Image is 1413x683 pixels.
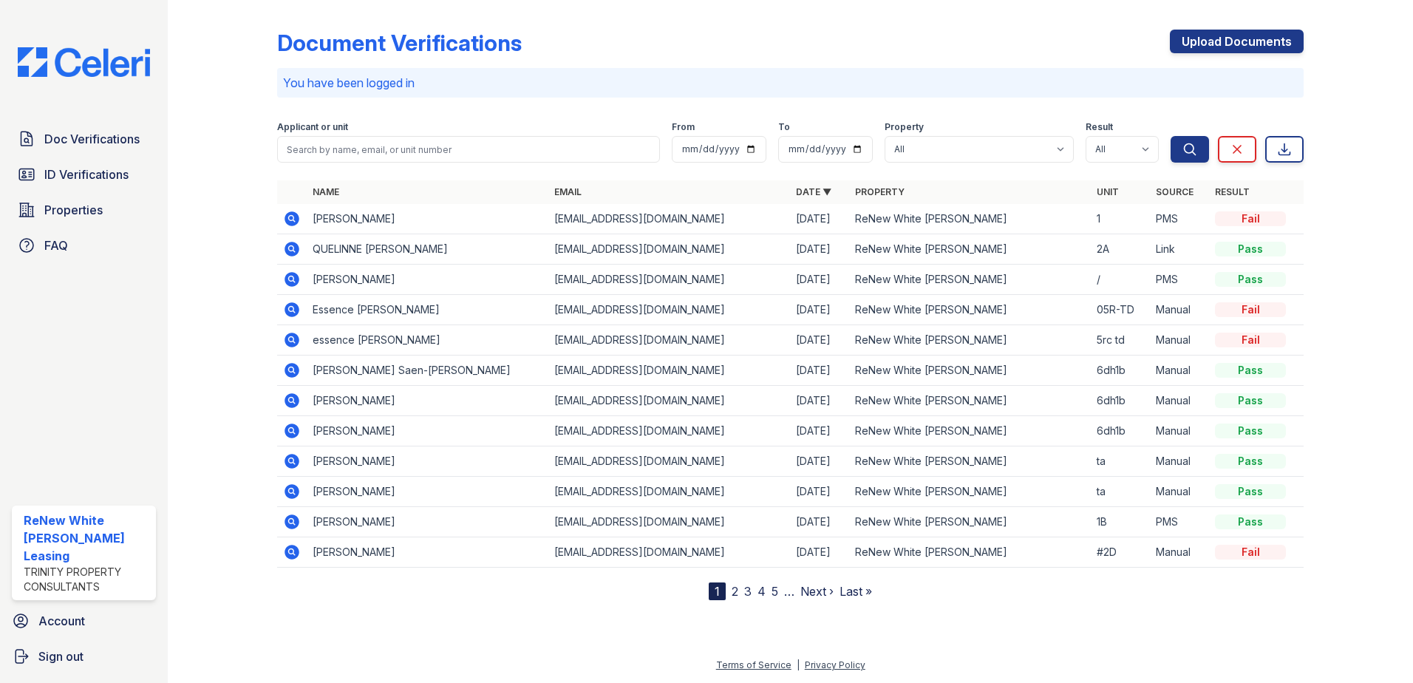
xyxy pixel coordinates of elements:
[548,295,790,325] td: [EMAIL_ADDRESS][DOMAIN_NAME]
[1091,265,1150,295] td: /
[849,416,1091,446] td: ReNew White [PERSON_NAME]
[307,446,548,477] td: [PERSON_NAME]
[849,265,1091,295] td: ReNew White [PERSON_NAME]
[709,582,726,600] div: 1
[313,186,339,197] a: Name
[1215,272,1286,287] div: Pass
[12,231,156,260] a: FAQ
[548,265,790,295] td: [EMAIL_ADDRESS][DOMAIN_NAME]
[548,204,790,234] td: [EMAIL_ADDRESS][DOMAIN_NAME]
[548,416,790,446] td: [EMAIL_ADDRESS][DOMAIN_NAME]
[797,659,800,670] div: |
[849,204,1091,234] td: ReNew White [PERSON_NAME]
[24,565,150,594] div: Trinity Property Consultants
[1150,295,1209,325] td: Manual
[44,201,103,219] span: Properties
[849,507,1091,537] td: ReNew White [PERSON_NAME]
[1091,295,1150,325] td: 05R-TD
[307,234,548,265] td: QUELINNE [PERSON_NAME]
[849,356,1091,386] td: ReNew White [PERSON_NAME]
[554,186,582,197] a: Email
[849,477,1091,507] td: ReNew White [PERSON_NAME]
[849,386,1091,416] td: ReNew White [PERSON_NAME]
[790,386,849,416] td: [DATE]
[784,582,794,600] span: …
[1150,386,1209,416] td: Manual
[6,47,162,77] img: CE_Logo_Blue-a8612792a0a2168367f1c8372b55b34899dd931a85d93a1a3d3e32e68fde9ad4.png
[1086,121,1113,133] label: Result
[805,659,865,670] a: Privacy Policy
[1150,507,1209,537] td: PMS
[849,234,1091,265] td: ReNew White [PERSON_NAME]
[1150,446,1209,477] td: Manual
[277,121,348,133] label: Applicant or unit
[1215,242,1286,256] div: Pass
[716,659,791,670] a: Terms of Service
[849,295,1091,325] td: ReNew White [PERSON_NAME]
[849,446,1091,477] td: ReNew White [PERSON_NAME]
[1091,386,1150,416] td: 6dh1b
[1091,356,1150,386] td: 6dh1b
[307,537,548,568] td: [PERSON_NAME]
[885,121,924,133] label: Property
[1170,30,1304,53] a: Upload Documents
[548,446,790,477] td: [EMAIL_ADDRESS][DOMAIN_NAME]
[790,416,849,446] td: [DATE]
[548,356,790,386] td: [EMAIL_ADDRESS][DOMAIN_NAME]
[732,584,738,599] a: 2
[307,416,548,446] td: [PERSON_NAME]
[1091,325,1150,356] td: 5rc td
[855,186,905,197] a: Property
[790,507,849,537] td: [DATE]
[307,386,548,416] td: [PERSON_NAME]
[790,234,849,265] td: [DATE]
[1150,204,1209,234] td: PMS
[1150,265,1209,295] td: PMS
[840,584,872,599] a: Last »
[1215,454,1286,469] div: Pass
[1150,325,1209,356] td: Manual
[38,612,85,630] span: Account
[790,356,849,386] td: [DATE]
[44,130,140,148] span: Doc Verifications
[548,234,790,265] td: [EMAIL_ADDRESS][DOMAIN_NAME]
[672,121,695,133] label: From
[1215,514,1286,529] div: Pass
[1215,302,1286,317] div: Fail
[1150,537,1209,568] td: Manual
[307,265,548,295] td: [PERSON_NAME]
[744,584,752,599] a: 3
[1150,356,1209,386] td: Manual
[790,477,849,507] td: [DATE]
[277,136,660,163] input: Search by name, email, or unit number
[1091,477,1150,507] td: ta
[1150,234,1209,265] td: Link
[307,325,548,356] td: essence [PERSON_NAME]
[1215,363,1286,378] div: Pass
[1150,416,1209,446] td: Manual
[548,386,790,416] td: [EMAIL_ADDRESS][DOMAIN_NAME]
[1091,416,1150,446] td: 6dh1b
[1215,333,1286,347] div: Fail
[790,295,849,325] td: [DATE]
[790,325,849,356] td: [DATE]
[6,606,162,636] a: Account
[38,648,84,665] span: Sign out
[1091,446,1150,477] td: ta
[796,186,831,197] a: Date ▼
[800,584,834,599] a: Next ›
[1097,186,1119,197] a: Unit
[1215,484,1286,499] div: Pass
[772,584,778,599] a: 5
[1215,211,1286,226] div: Fail
[307,507,548,537] td: [PERSON_NAME]
[1091,234,1150,265] td: 2A
[44,237,68,254] span: FAQ
[12,124,156,154] a: Doc Verifications
[24,512,150,565] div: ReNew White [PERSON_NAME] Leasing
[1091,204,1150,234] td: 1
[307,356,548,386] td: [PERSON_NAME] Saen-[PERSON_NAME]
[1091,507,1150,537] td: 1B
[1156,186,1194,197] a: Source
[849,537,1091,568] td: ReNew White [PERSON_NAME]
